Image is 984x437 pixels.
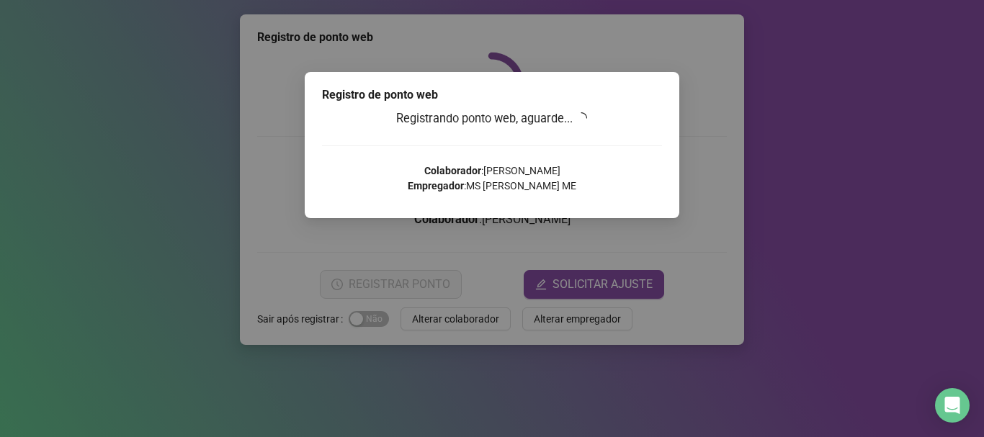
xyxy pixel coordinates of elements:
div: Registro de ponto web [322,86,662,104]
strong: Colaborador [424,165,481,176]
span: loading [574,110,590,126]
h3: Registrando ponto web, aguarde... [322,109,662,128]
div: Open Intercom Messenger [935,388,970,423]
strong: Empregador [408,180,464,192]
p: : [PERSON_NAME] : MS [PERSON_NAME] ME [322,163,662,194]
